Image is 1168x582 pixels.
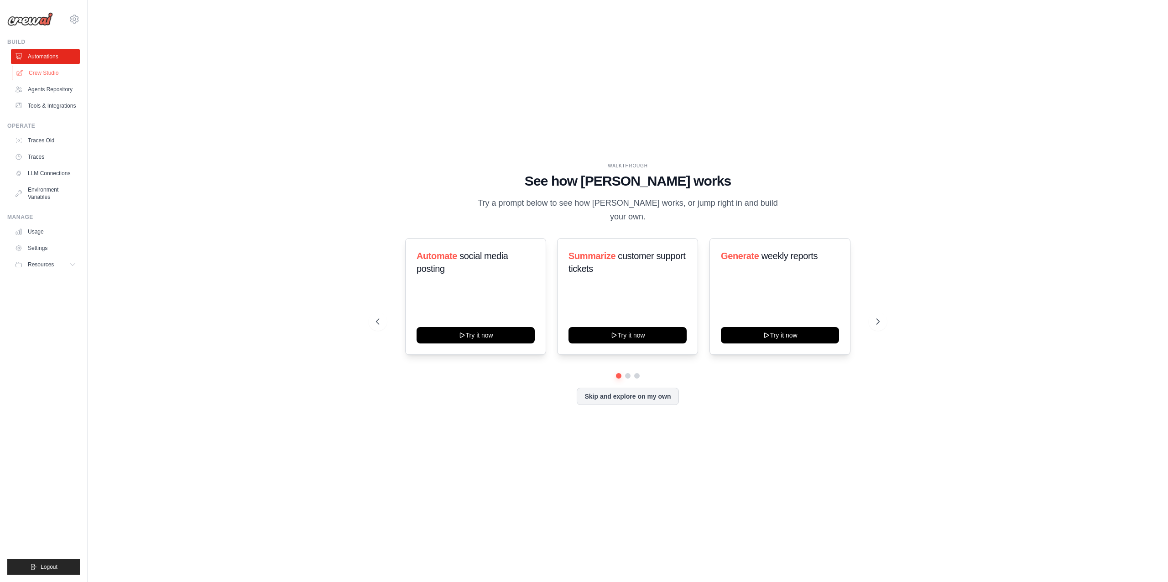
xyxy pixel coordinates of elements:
button: Try it now [721,327,839,343]
a: Settings [11,241,80,255]
a: LLM Connections [11,166,80,181]
a: Traces [11,150,80,164]
span: Logout [41,563,57,571]
button: Try it now [568,327,687,343]
button: Logout [7,559,80,575]
span: social media posting [417,251,508,274]
button: Skip and explore on my own [577,388,678,405]
span: Automate [417,251,457,261]
a: Usage [11,224,80,239]
span: customer support tickets [568,251,685,274]
div: Operate [7,122,80,130]
span: Generate [721,251,759,261]
span: Summarize [568,251,615,261]
div: Manage [7,213,80,221]
a: Crew Studio [12,66,81,80]
a: Tools & Integrations [11,99,80,113]
a: Agents Repository [11,82,80,97]
span: Resources [28,261,54,268]
a: Automations [11,49,80,64]
a: Environment Variables [11,182,80,204]
div: Build [7,38,80,46]
img: Logo [7,12,53,26]
p: Try a prompt below to see how [PERSON_NAME] works, or jump right in and build your own. [474,197,781,223]
h1: See how [PERSON_NAME] works [376,173,880,189]
button: Try it now [417,327,535,343]
a: Traces Old [11,133,80,148]
button: Resources [11,257,80,272]
span: weekly reports [761,251,817,261]
div: WALKTHROUGH [376,162,880,169]
iframe: Chat Widget [1122,538,1168,582]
